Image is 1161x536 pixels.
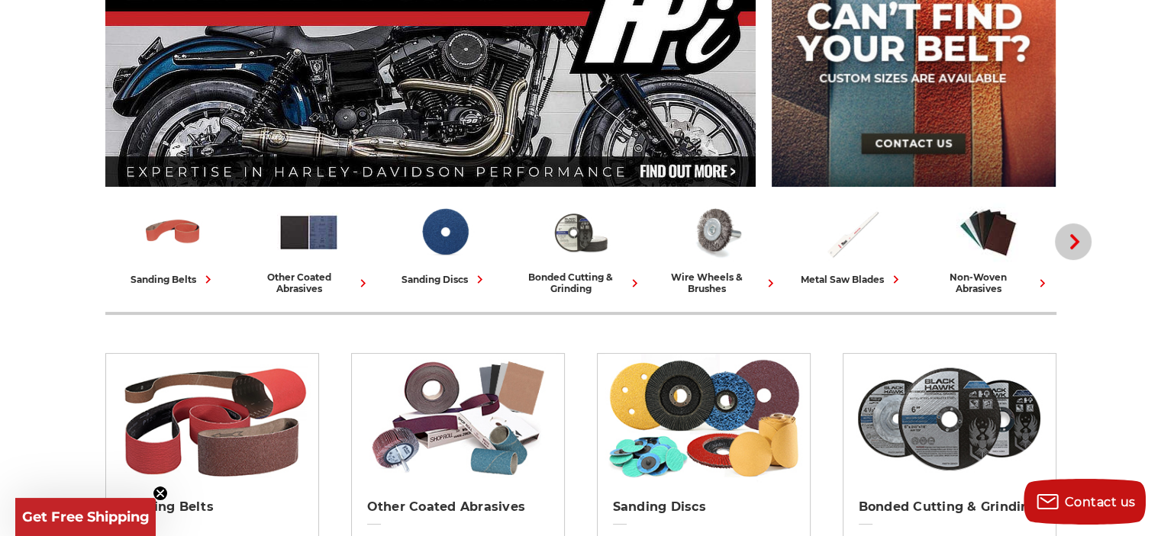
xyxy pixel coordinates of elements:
[131,271,216,287] div: sanding belts
[153,486,168,501] button: Close teaser
[15,498,156,536] div: Get Free ShippingClose teaser
[247,271,371,294] div: other coated abrasives
[1024,479,1146,525] button: Contact us
[277,201,340,264] img: Other Coated Abrasives
[247,201,371,294] a: other coated abrasives
[821,201,884,264] img: Metal Saw Blades
[367,499,549,515] h2: Other Coated Abrasives
[121,499,303,515] h2: Sanding Belts
[655,271,779,294] div: wire wheels & brushes
[791,201,914,287] a: metal saw blades
[1055,223,1092,260] button: Next
[613,499,795,515] h2: Sanding Discs
[859,499,1040,515] h2: Bonded Cutting & Grinding
[519,201,643,294] a: bonded cutting & grinding
[801,271,904,287] div: metal saw blades
[927,201,1050,294] a: non-woven abrasives
[141,201,205,264] img: Sanding Belts
[850,354,1048,483] img: Bonded Cutting & Grinding
[383,201,507,287] a: sanding discs
[1065,495,1136,509] span: Contact us
[359,354,556,483] img: Other Coated Abrasives
[956,201,1020,264] img: Non-woven Abrasives
[605,354,802,483] img: Sanding Discs
[22,509,150,525] span: Get Free Shipping
[655,201,779,294] a: wire wheels & brushes
[519,271,643,294] div: bonded cutting & grinding
[549,201,612,264] img: Bonded Cutting & Grinding
[111,201,235,287] a: sanding belts
[927,271,1050,294] div: non-woven abrasives
[402,271,488,287] div: sanding discs
[113,354,311,483] img: Sanding Belts
[685,201,748,264] img: Wire Wheels & Brushes
[413,201,476,264] img: Sanding Discs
